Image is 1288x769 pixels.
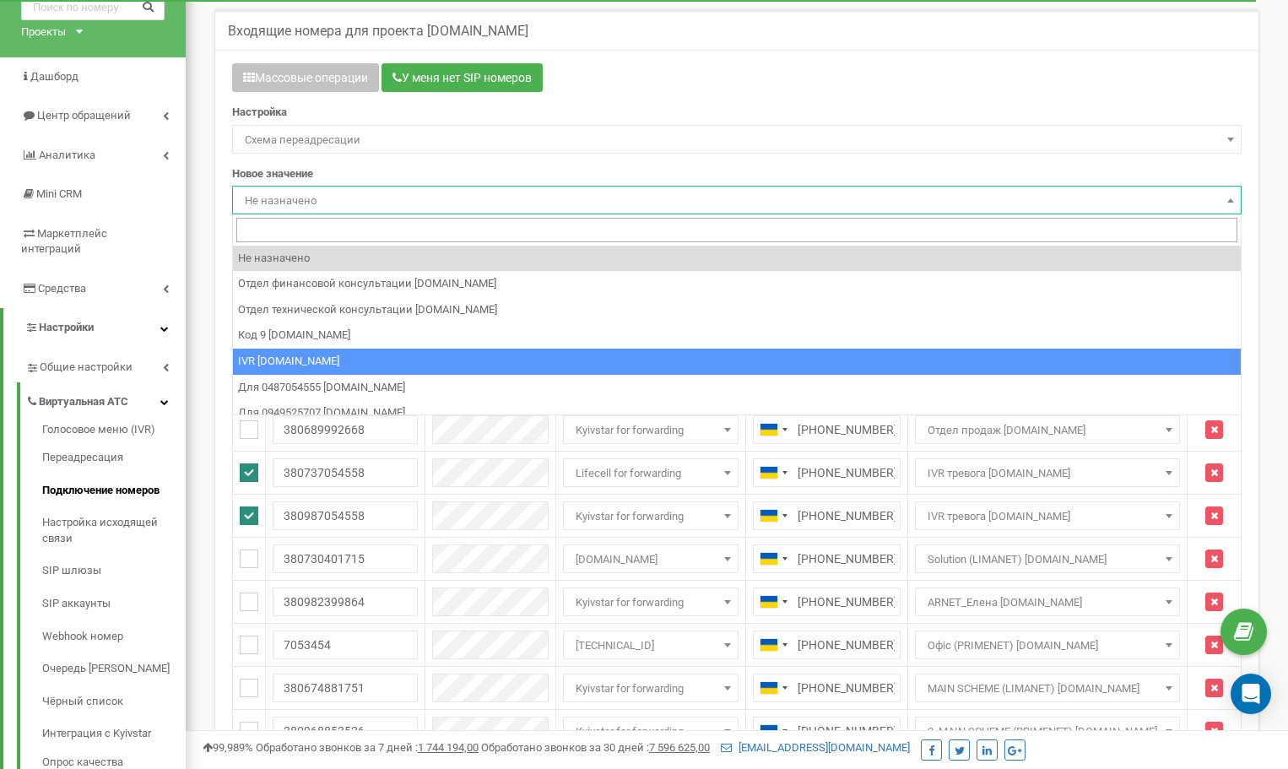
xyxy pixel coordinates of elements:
[569,591,733,615] span: Kyivstar for forwarding
[42,422,186,442] a: Голосовое меню (IVR)
[233,349,1241,375] li: IVR [DOMAIN_NAME]
[753,674,901,702] input: 050 123 4567
[754,545,793,572] div: Telephone country code
[42,620,186,653] a: Webhook номер
[232,125,1242,154] span: Схема переадресации
[915,717,1180,745] span: 2. MAIN SCHEME (PRIMENET) lima.net
[563,458,739,487] span: Lifecell for forwarding
[921,462,1174,485] span: IVR тревога bel.net
[721,741,910,754] a: [EMAIL_ADDRESS][DOMAIN_NAME]
[1231,674,1271,714] div: Open Intercom Messenger
[915,674,1180,702] span: MAIN SCHEME (LIMANET) lima.net
[563,415,739,444] span: Kyivstar for forwarding
[563,631,739,659] span: 91.210.116.35
[915,544,1180,573] span: Solution (LIMANET) lima.net
[569,548,733,571] span: csbc.lifecell.ua
[753,631,901,659] input: 050 123 4567
[569,505,733,528] span: Kyivstar for forwarding
[3,308,186,348] a: Настройки
[418,741,479,754] u: 1 744 194,00
[21,24,66,41] div: Проекты
[30,70,78,83] span: Дашборд
[39,394,128,410] span: Виртуальная АТС
[921,591,1174,615] span: ARNET_Елена bel.net
[256,741,479,754] span: Обработано звонков за 7 дней :
[228,24,528,39] h5: Входящие номера для проекта [DOMAIN_NAME]
[569,419,733,442] span: Kyivstar for forwarding
[238,189,1236,213] span: Не назначено
[915,631,1180,659] span: Офіс (PRIMENET) lima.net
[753,458,901,487] input: 050 123 4567
[42,718,186,750] a: Интеграция с Kyivstar
[232,105,287,121] label: Настройка
[233,322,1241,349] li: Код 9 [DOMAIN_NAME]
[915,588,1180,616] span: ARNET_Елена bel.net
[36,187,82,200] span: Mini CRM
[233,375,1241,401] li: Для 0487054555 [DOMAIN_NAME]
[42,653,186,685] a: Очередь [PERSON_NAME]
[753,717,901,745] input: 050 123 4567
[915,501,1180,530] span: IVR тревога bel.net
[921,505,1174,528] span: IVR тревога bel.net
[25,348,186,382] a: Общие настройки
[569,634,733,658] span: 91.210.116.35
[38,282,86,295] span: Средства
[921,419,1174,442] span: Отдел продаж bel.net
[754,588,793,615] div: Telephone country code
[42,506,186,555] a: Настройка исходящей связи
[754,502,793,529] div: Telephone country code
[753,415,901,444] input: 050 123 4567
[42,474,186,507] a: Подключение номеров
[753,588,901,616] input: 050 123 4567
[754,631,793,658] div: Telephone country code
[39,321,94,333] span: Настройки
[238,128,1236,152] span: Схема переадресации
[39,149,95,161] span: Аналитика
[921,677,1174,701] span: MAIN SCHEME (LIMANET) lima.net
[563,717,739,745] span: Kyivstar for forwarding
[233,297,1241,323] li: Отдел технической консультации [DOMAIN_NAME]
[753,544,901,573] input: 050 123 4567
[563,501,739,530] span: Kyivstar for forwarding
[915,415,1180,444] span: Отдел продаж bel.net
[25,382,186,417] a: Виртуальная АТС
[563,588,739,616] span: Kyivstar for forwarding
[42,685,186,718] a: Чёрный список
[232,63,379,92] button: Массовые операции
[563,674,739,702] span: Kyivstar for forwarding
[382,63,543,92] button: У меня нет SIP номеров
[481,741,710,754] span: Обработано звонков за 30 дней :
[921,634,1174,658] span: Офіс (PRIMENET) lima.net
[754,674,793,701] div: Telephone country code
[649,741,710,754] u: 7 596 625,00
[37,109,131,122] span: Центр обращений
[569,677,733,701] span: Kyivstar for forwarding
[233,271,1241,297] li: Отдел финансовой консультации [DOMAIN_NAME]
[42,588,186,620] a: SIP аккаунты
[569,720,733,744] span: Kyivstar for forwarding
[569,462,733,485] span: Lifecell for forwarding
[40,360,133,376] span: Общие настройки
[915,458,1180,487] span: IVR тревога bel.net
[203,741,253,754] span: 99,989%
[754,718,793,745] div: Telephone country code
[233,246,1241,272] li: Не назначено
[754,416,793,443] div: Telephone country code
[754,459,793,486] div: Telephone country code
[921,720,1174,744] span: 2. MAIN SCHEME (PRIMENET) lima.net
[232,166,313,182] label: Новое значение
[921,548,1174,571] span: Solution (LIMANET) lima.net
[563,544,739,573] span: csbc.lifecell.ua
[232,186,1242,214] span: Не назначено
[233,400,1241,426] li: Для 0949525707 [DOMAIN_NAME]
[753,501,901,530] input: 050 123 4567
[42,555,186,588] a: SIP шлюзы
[21,227,107,256] span: Маркетплейс интеграций
[42,441,186,474] a: Переадресация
